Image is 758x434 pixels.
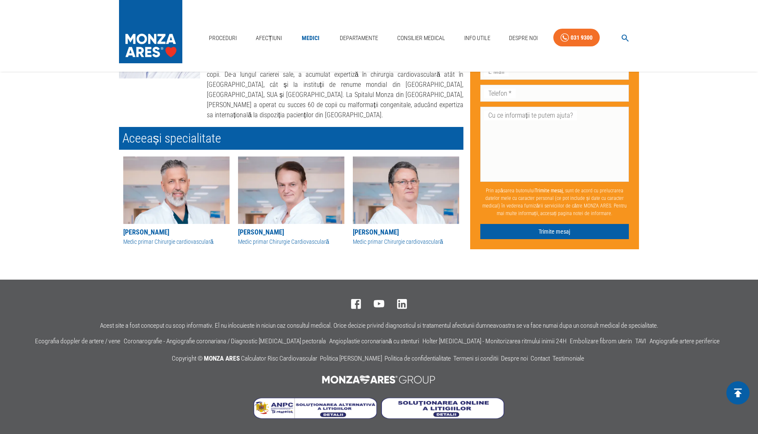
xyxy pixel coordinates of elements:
a: Ecografia doppler de artere / vene [35,337,120,345]
div: [PERSON_NAME] [123,227,230,237]
button: Trimite mesaj [480,224,629,239]
a: Despre Noi [506,30,541,47]
p: Prin apăsarea butonului , sunt de acord cu prelucrarea datelor mele cu caracter personal (ce pot ... [480,183,629,220]
h2: Aceeași specialitate [119,127,463,150]
div: Medic primar Chirurgie Cardiovasculară [238,237,344,246]
p: Acest site a fost conceput cu scop informativ. El nu inlocuieste in niciun caz consultul medical.... [100,322,658,329]
a: Embolizare fibrom uterin [570,337,632,345]
span: MONZA ARES [204,355,240,362]
a: Angioplastie coronariană cu stenturi [329,337,419,345]
a: Calculator Risc Cardiovascular [241,355,317,362]
a: Soluționarea online a litigiilor [381,412,504,421]
button: delete [726,381,750,404]
img: Soluționarea Alternativă a Litigiilor [254,398,377,419]
p: Copyright © [172,353,587,364]
a: Consilier Medical [394,30,449,47]
a: 031 9300 [553,29,600,47]
a: [PERSON_NAME]Medic primar Chirurgie cardiovasculară [123,156,230,246]
a: Testimoniale [552,355,584,362]
a: Info Utile [461,30,494,47]
div: 031 9300 [571,32,593,43]
a: Afecțiuni [252,30,285,47]
a: Proceduri [206,30,240,47]
div: Medic primar Chirurgie cardiovasculară [353,237,459,246]
a: Holter [MEDICAL_DATA] - Monitorizarea ritmului inimii 24H [422,337,566,345]
img: Soluționarea online a litigiilor [381,398,504,419]
div: Medic primar Chirurgie cardiovasculară [123,237,230,246]
b: Trimite mesaj [535,187,563,193]
a: Despre noi [501,355,528,362]
a: Angiografie artere periferice [650,337,720,345]
div: [PERSON_NAME] [238,227,344,237]
a: Coronarografie - Angiografie coronariana / Diagnostic [MEDICAL_DATA] pectorala [124,337,326,345]
p: Un expert de renume mondial în tratamentul malformatiilor congenitale cardiace, [PERSON_NAME] est... [207,39,463,120]
a: Politica [PERSON_NAME] [320,355,382,362]
a: Soluționarea Alternativă a Litigiilor [254,412,381,421]
a: Departamente [336,30,382,47]
a: [PERSON_NAME]Medic primar Chirurgie Cardiovasculară [238,156,344,246]
a: Termeni si conditii [453,355,498,362]
img: MONZA ARES Group [317,371,441,388]
a: TAVI [635,337,646,345]
a: Medici [297,30,324,47]
a: Contact [531,355,550,362]
a: Politica de confidentialitate [384,355,451,362]
div: [PERSON_NAME] [353,227,459,237]
a: [PERSON_NAME]Medic primar Chirurgie cardiovasculară [353,156,459,246]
